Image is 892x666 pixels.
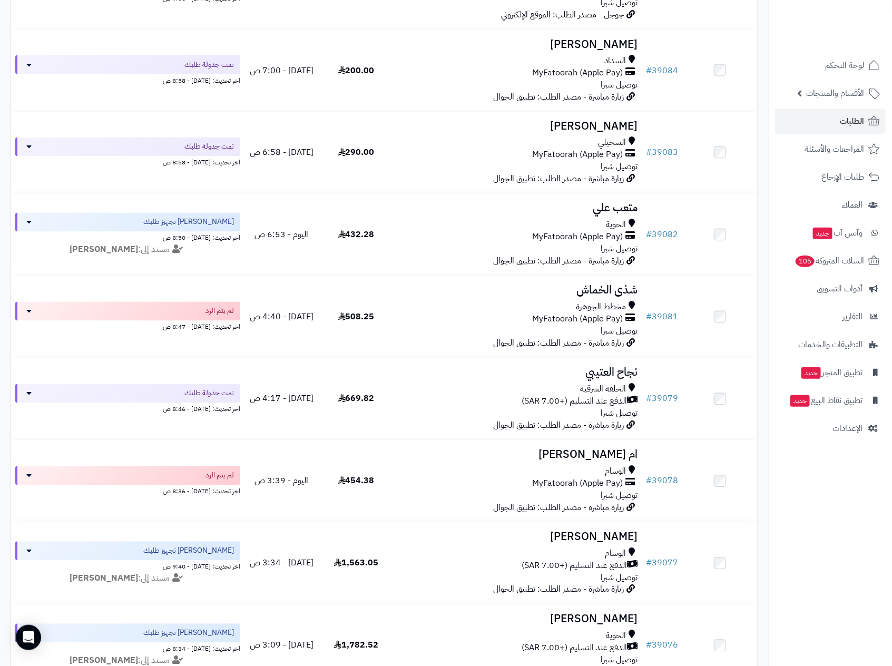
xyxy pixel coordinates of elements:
[842,309,862,324] span: التقارير
[522,396,627,408] span: الدفع عند التسليم (+7.00 SAR)
[334,639,378,652] span: 1,782.52
[7,244,248,256] div: مسند إلى:
[775,276,886,301] a: أدوات التسويق
[255,229,309,241] span: اليوم - 6:53 ص
[646,393,678,405] a: #39079
[775,109,886,134] a: الطلبات
[205,471,234,481] span: لم يتم الرد
[646,393,652,405] span: #
[820,24,882,46] img: logo-2.png
[825,58,864,73] span: لوحة التحكم
[532,149,623,161] span: MyFatoorah (Apple Pay)
[646,146,652,159] span: #
[15,156,240,168] div: اخر تحديث: [DATE] - 8:58 ص
[775,220,886,246] a: وآتس آبجديد
[789,393,862,408] span: تطبيق نقاط البيع
[398,613,638,625] h3: [PERSON_NAME]
[795,253,864,268] span: السلات المتروكة
[605,466,626,478] span: الوسام
[646,557,652,570] span: #
[601,489,638,502] span: توصيل شبرا
[801,367,821,379] span: جديد
[646,475,652,487] span: #
[798,337,862,352] span: التطبيقات والخدمات
[775,388,886,413] a: تطبيق نقاط البيعجديد
[832,421,862,436] span: الإعدادات
[70,572,138,585] strong: [PERSON_NAME]
[646,64,652,77] span: #
[15,74,240,85] div: اخر تحديث: [DATE] - 8:58 ص
[646,64,678,77] a: #39084
[15,321,240,332] div: اخر تحديث: [DATE] - 8:47 ص
[821,170,864,184] span: طلبات الإرجاع
[805,142,864,156] span: المراجعات والأسئلة
[598,137,626,149] span: السحيلي
[184,388,234,399] span: تمت جدولة طلبك
[205,306,234,317] span: لم يتم الرد
[775,332,886,357] a: التطبيقات والخدمات
[646,229,678,241] a: #39082
[576,301,626,314] span: مخطط الجوهرة
[7,573,248,585] div: مسند إلى:
[250,311,313,324] span: [DATE] - 4:40 ص
[606,219,626,231] span: الحوية
[338,229,375,241] span: 432.28
[338,475,375,487] span: 454.38
[532,231,623,243] span: MyFatoorah (Apple Pay)
[493,337,624,350] span: زيارة مباشرة - مصدر الطلب: تطبيق الجوال
[842,198,862,212] span: العملاء
[646,557,678,570] a: #39077
[840,114,864,129] span: الطلبات
[646,475,678,487] a: #39078
[15,485,240,496] div: اخر تحديث: [DATE] - 8:36 ص
[775,416,886,441] a: الإعدادات
[493,583,624,596] span: زيارة مباشرة - مصدر الطلب: تطبيق الجوال
[522,560,627,572] span: الدفع عند التسليم (+7.00 SAR)
[70,243,138,256] strong: [PERSON_NAME]
[775,136,886,162] a: المراجعات والأسئلة
[601,161,638,173] span: توصيل شبرا
[601,572,638,584] span: توصيل شبرا
[775,248,886,273] a: السلات المتروكة105
[580,384,626,396] span: الحلقة الشرقية
[398,285,638,297] h3: شذى الخماش
[604,55,626,67] span: السداد
[143,628,234,639] span: [PERSON_NAME] تجهيز طلبك
[250,146,313,159] span: [DATE] - 6:58 ص
[493,255,624,268] span: زيارة مباشرة - مصدر الطلب: تطبيق الجوال
[646,146,678,159] a: #39083
[646,229,652,241] span: #
[813,228,832,239] span: جديد
[775,53,886,78] a: لوحة التحكم
[532,67,623,79] span: MyFatoorah (Apple Pay)
[15,643,240,654] div: اخر تحديث: [DATE] - 8:34 ص
[501,8,624,21] span: جوجل - مصدر الطلب: الموقع الإلكتروني
[800,365,862,380] span: تطبيق المتجر
[532,314,623,326] span: MyFatoorah (Apple Pay)
[795,256,815,268] span: 105
[606,630,626,642] span: الحوية
[255,475,309,487] span: اليوم - 3:39 ص
[398,38,638,51] h3: [PERSON_NAME]
[338,393,375,405] span: 669.82
[250,393,313,405] span: [DATE] - 4:17 ص
[790,395,810,407] span: جديد
[532,478,623,490] span: MyFatoorah (Apple Pay)
[812,226,862,240] span: وآتس آب
[601,243,638,256] span: توصيل شبرا
[601,79,638,91] span: توصيل شبرا
[334,557,378,570] span: 1,563.05
[817,281,862,296] span: أدوات التسويق
[15,561,240,572] div: اخر تحديث: [DATE] - 9:40 ص
[493,419,624,432] span: زيارة مباشرة - مصدر الطلب: تطبيق الجوال
[601,407,638,420] span: توصيل شبرا
[398,367,638,379] h3: نجاح العتيبي
[250,639,313,652] span: [DATE] - 3:09 ص
[398,121,638,133] h3: [PERSON_NAME]
[493,91,624,103] span: زيارة مباشرة - مصدر الطلب: تطبيق الجوال
[398,449,638,461] h3: ام [PERSON_NAME]
[15,403,240,414] div: اخر تحديث: [DATE] - 8:46 ص
[522,642,627,654] span: الدفع عند التسليم (+7.00 SAR)
[184,142,234,152] span: تمت جدولة طلبك
[493,502,624,514] span: زيارة مباشرة - مصدر الطلب: تطبيق الجوال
